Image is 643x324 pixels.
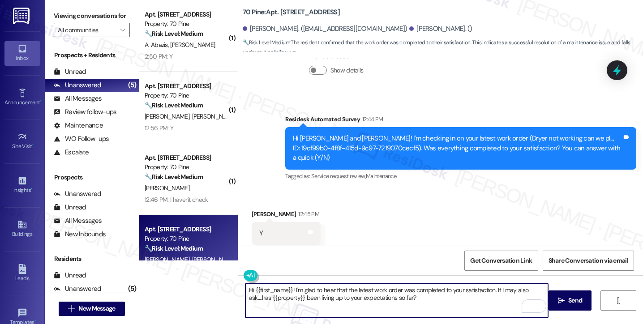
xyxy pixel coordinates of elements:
span: Service request review , [311,172,366,180]
div: 12:46 PM: I haven't check [145,196,208,204]
div: WO Follow-ups [54,134,109,144]
span: [PERSON_NAME] [192,256,236,264]
strong: 🔧 Risk Level: Medium [145,173,203,181]
div: 12:56 PM: Y [145,124,173,132]
div: Unanswered [54,189,101,199]
div: All Messages [54,216,102,226]
span: • [31,186,32,192]
label: Viewing conversations for [54,9,130,23]
strong: 🔧 Risk Level: Medium [243,39,290,46]
b: 70 Pine: Apt. [STREET_ADDRESS] [243,8,340,17]
span: • [40,98,41,104]
div: [PERSON_NAME]. ([EMAIL_ADDRESS][DOMAIN_NAME]) [243,24,407,34]
div: Property: 70 Pine [145,19,227,29]
div: Unread [54,271,86,280]
span: [PERSON_NAME] [145,256,192,264]
button: Share Conversation via email [543,251,634,271]
i:  [68,305,75,312]
div: Maintenance [54,121,103,130]
div: Property: 70 Pine [145,162,227,172]
button: New Message [59,302,125,316]
span: [PERSON_NAME] [192,112,236,120]
div: Apt. [STREET_ADDRESS] [145,225,227,234]
span: New Message [78,304,115,313]
input: All communities [58,23,116,37]
div: [PERSON_NAME] [252,209,321,222]
div: Property: 70 Pine [145,234,227,243]
div: Unread [54,203,86,212]
div: New Inbounds [54,230,106,239]
a: Site Visit • [4,129,40,153]
div: [PERSON_NAME]. () [409,24,472,34]
div: Apt. [STREET_ADDRESS] [145,81,227,91]
span: Get Conversation Link [470,256,532,265]
div: Tagged as: [285,170,636,183]
div: 12:45 PM [296,209,319,219]
textarea: To enrich screen reader interactions, please activate Accessibility in Grammarly extension settings [245,284,548,317]
div: Review follow-ups [54,107,116,117]
div: Hi [PERSON_NAME] and [PERSON_NAME]! I'm checking in on your latest work order (Dryer not working ... [293,134,622,162]
strong: 🔧 Risk Level: Medium [145,30,203,38]
div: (5) [126,282,139,296]
div: Unread [54,67,86,77]
span: Share Conversation via email [549,256,628,265]
div: (5) [126,78,139,92]
span: Send [568,296,582,305]
strong: 🔧 Risk Level: Medium [145,244,203,252]
div: Residents [45,254,139,264]
div: Apt. [STREET_ADDRESS] [145,153,227,162]
button: Get Conversation Link [464,251,538,271]
button: Send [549,290,592,311]
div: Apt. [STREET_ADDRESS] [145,10,227,19]
a: Buildings [4,217,40,241]
img: ResiDesk Logo [13,8,31,24]
div: Y [259,229,263,238]
a: Inbox [4,41,40,65]
div: Residesk Automated Survey [285,115,636,127]
div: Prospects [45,173,139,182]
div: Tagged as: [252,245,321,258]
span: • [34,318,36,324]
span: [PERSON_NAME] [170,41,215,49]
div: 2:50 PM: Y [145,52,172,60]
div: Prospects + Residents [45,51,139,60]
strong: 🔧 Risk Level: Medium [145,101,203,109]
label: Show details [330,66,364,75]
div: Unanswered [54,284,101,294]
a: Leads [4,261,40,286]
a: Insights • [4,173,40,197]
div: Escalate [54,148,89,157]
i:  [615,297,622,304]
span: A. Abazis [145,41,170,49]
span: [PERSON_NAME] [145,112,192,120]
div: Property: 70 Pine [145,91,227,100]
span: • [32,142,34,148]
i:  [120,26,125,34]
span: [PERSON_NAME] [145,184,189,192]
div: 12:44 PM [360,115,383,124]
div: All Messages [54,94,102,103]
span: : The resident confirmed that the work order was completed to their satisfaction. This indicates ... [243,38,643,57]
span: Maintenance [366,172,396,180]
i:  [558,297,565,304]
div: Unanswered [54,81,101,90]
